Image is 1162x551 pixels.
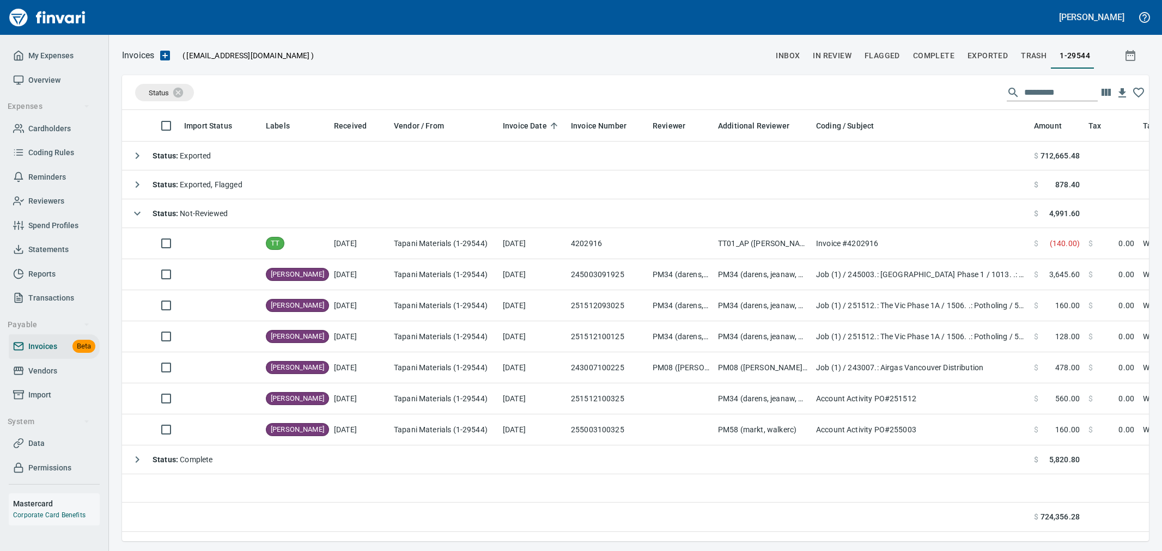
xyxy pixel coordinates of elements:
[812,352,1030,383] td: Job (1) / 243007.: Airgas Vancouver Distribution
[1114,85,1130,101] button: Download table
[1059,11,1124,23] h5: [PERSON_NAME]
[714,290,812,321] td: PM34 (darens, jeanaw, markt)
[498,321,567,352] td: [DATE]
[714,383,812,414] td: PM34 (darens, jeanaw, markt)
[1114,46,1149,65] button: Show invoices within a particular date range
[184,119,246,132] span: Import Status
[8,318,90,332] span: Payable
[1055,331,1080,342] span: 128.00
[1034,300,1038,311] span: $
[122,49,154,62] p: Invoices
[498,290,567,321] td: [DATE]
[28,340,57,353] span: Invoices
[1118,269,1134,280] span: 0.00
[1055,179,1080,190] span: 878.40
[503,119,547,132] span: Invoice Date
[149,89,169,97] span: Status
[390,228,498,259] td: Tapani Materials (1-29544)
[865,49,900,63] span: Flagged
[1050,238,1080,249] span: ( 140.00 )
[776,49,800,63] span: inbox
[176,50,314,61] p: ( )
[498,352,567,383] td: [DATE]
[503,119,561,132] span: Invoice Date
[1118,238,1134,249] span: 0.00
[28,74,60,87] span: Overview
[266,238,284,249] span: TT
[1118,424,1134,435] span: 0.00
[1088,424,1093,435] span: $
[1034,454,1038,465] span: $
[1088,238,1093,249] span: $
[9,189,100,213] a: Reviewers
[9,286,100,310] a: Transactions
[1034,393,1038,404] span: $
[390,290,498,321] td: Tapani Materials (1-29544)
[567,259,648,290] td: 245003091925
[648,352,714,383] td: PM08 ([PERSON_NAME], [PERSON_NAME], [PERSON_NAME])
[714,414,812,445] td: PM58 (markt, walkerc)
[28,437,45,450] span: Data
[1118,362,1134,373] span: 0.00
[718,119,804,132] span: Additional Reviewer
[1034,179,1038,190] span: $
[1118,331,1134,342] span: 0.00
[1130,84,1147,101] button: Click to remember these column choices
[9,117,100,141] a: Cardholders
[1034,119,1062,132] span: Amount
[1021,49,1047,63] span: trash
[812,290,1030,321] td: Job (1) / 251512.: The Vic Phase 1A / 1506. .: Potholing / 5: Other
[1088,331,1093,342] span: $
[1034,269,1038,280] span: $
[153,455,180,464] strong: Status :
[153,180,242,189] span: Exported, Flagged
[135,84,194,101] div: Status
[153,180,180,189] strong: Status :
[330,383,390,414] td: [DATE]
[567,414,648,445] td: 255003100325
[330,414,390,445] td: [DATE]
[153,151,211,160] span: Exported
[266,332,328,342] span: [PERSON_NAME]
[812,414,1030,445] td: Account Activity PO#255003
[28,291,74,305] span: Transactions
[330,290,390,321] td: [DATE]
[266,270,328,280] span: [PERSON_NAME]
[266,425,328,435] span: [PERSON_NAME]
[28,49,74,63] span: My Expenses
[1098,84,1114,101] button: Choose columns to display
[28,194,64,208] span: Reviewers
[1041,511,1080,523] span: 724,356.28
[266,119,290,132] span: Labels
[390,414,498,445] td: Tapani Materials (1-29544)
[7,4,88,30] img: Finvari
[330,352,390,383] td: [DATE]
[1060,49,1090,63] span: 1-29544
[28,122,71,136] span: Cardholders
[9,237,100,262] a: Statements
[498,414,567,445] td: [DATE]
[8,415,90,428] span: System
[9,213,100,238] a: Spend Profiles
[1088,362,1093,373] span: $
[498,259,567,290] td: [DATE]
[9,334,100,359] a: InvoicesBeta
[498,383,567,414] td: [DATE]
[816,119,888,132] span: Coding / Subject
[718,119,789,132] span: Additional Reviewer
[571,119,626,132] span: Invoice Number
[1034,150,1038,161] span: $
[334,119,381,132] span: Received
[714,321,812,352] td: PM34 (darens, jeanaw, markt)
[8,100,90,113] span: Expenses
[1055,300,1080,311] span: 160.00
[1055,362,1080,373] span: 478.00
[567,383,648,414] td: 251512100325
[390,383,498,414] td: Tapani Materials (1-29544)
[1049,208,1080,219] span: 4,991.60
[122,49,154,62] nav: breadcrumb
[3,96,94,117] button: Expenses
[330,321,390,352] td: [DATE]
[571,119,641,132] span: Invoice Number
